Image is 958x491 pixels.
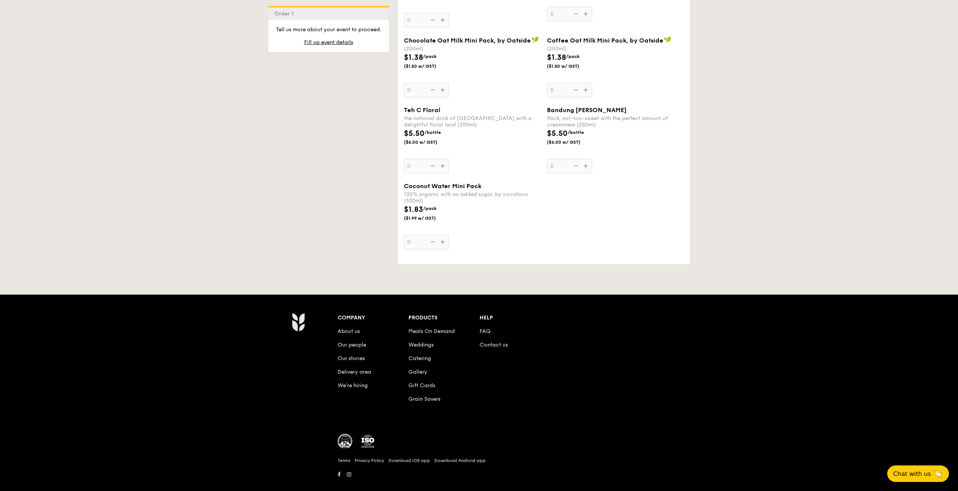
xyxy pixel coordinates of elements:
span: /pack [566,54,580,59]
div: Help [480,313,551,323]
div: the national drink of [GEOGRAPHIC_DATA] with a delightful floral twist (250ml) [404,115,541,128]
p: Tell us more about your event to proceed. [274,26,383,33]
span: Bandung [PERSON_NAME] [547,106,627,114]
a: Grain Savers [408,396,440,402]
span: ($6.00 w/ GST) [404,139,455,145]
span: ($1.50 w/ GST) [404,63,455,69]
span: 🦙 [934,470,943,478]
span: Order 1 [274,11,297,17]
span: /bottle [425,130,441,135]
div: (200ml) [547,46,684,52]
img: AYc88T3wAAAABJRU5ErkJggg== [292,313,305,331]
a: Our people [338,342,366,348]
a: Our stories [338,355,365,362]
span: $1.83 [404,205,423,214]
span: Teh C Floral [404,106,440,114]
span: /bottle [568,130,584,135]
a: Meals On Demand [408,328,455,334]
span: $5.50 [404,129,425,138]
button: Chat with us🦙 [887,465,949,482]
a: Gift Cards [408,382,435,389]
img: icon-vegan.f8ff3823.svg [664,36,672,43]
a: Gallery [408,369,427,375]
a: About us [338,328,360,334]
span: ($6.00 w/ GST) [547,139,598,145]
a: Download Android app [434,458,486,464]
a: Catering [408,355,431,362]
span: Coconut Water Mini Pack [404,182,481,190]
a: Weddings [408,342,434,348]
span: Fill up event details [304,39,353,46]
span: /pack [423,206,437,211]
span: ($1.50 w/ GST) [547,63,598,69]
a: Privacy Policy [355,458,384,464]
div: (200ml) [404,46,541,52]
div: Company [338,313,409,323]
a: We’re hiring [338,382,368,389]
span: /pack [423,54,437,59]
h6: Revision [262,480,696,486]
a: Contact us [480,342,508,348]
a: Delivery area [338,369,371,375]
span: Chocolate Oat Milk Mini Pack, by Oatside [404,37,531,44]
a: FAQ [480,328,490,334]
div: thick, not-too-sweet with the perfect amount of creaminess (250ml) [547,115,684,128]
div: Products [408,313,480,323]
div: 100% organic with no added sugar, by cocoloco (330ml) [404,191,541,204]
span: $1.38 [404,53,423,62]
span: Coffee Oat Milk Mini Pack, by Oatside [547,37,663,44]
span: ($1.99 w/ GST) [404,215,455,221]
a: Terms [338,458,350,464]
img: MUIS Halal Certified [338,434,353,449]
img: ISO Certified [360,434,375,449]
span: Chat with us [893,470,931,477]
span: $5.50 [547,129,568,138]
a: Download iOS app [388,458,430,464]
img: icon-vegan.f8ff3823.svg [532,36,539,43]
span: $1.38 [547,53,566,62]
